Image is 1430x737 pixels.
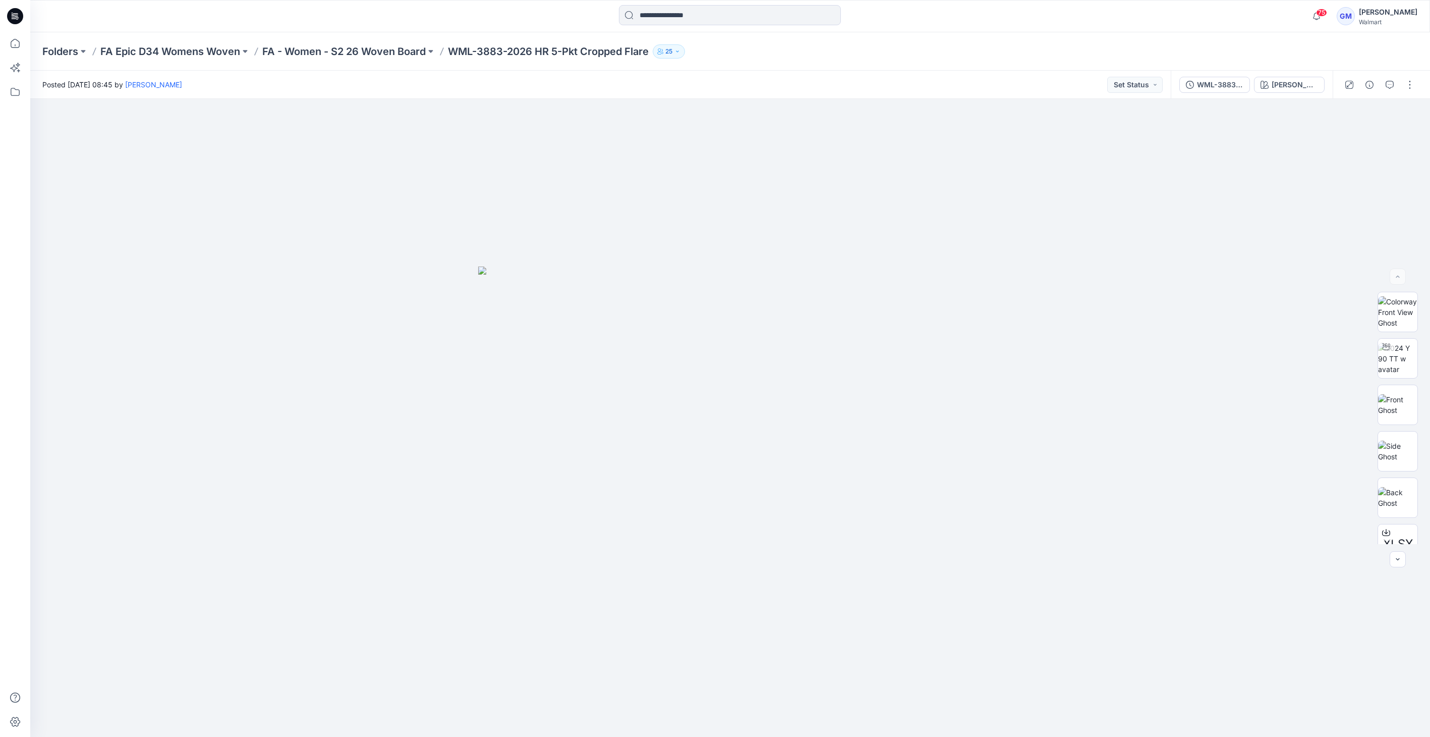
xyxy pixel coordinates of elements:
span: Posted [DATE] 08:45 by [42,79,182,90]
span: 75 [1316,9,1327,17]
img: Back Ghost [1378,487,1417,508]
img: 2024 Y 90 TT w avatar [1378,343,1417,375]
div: [PERSON_NAME] [1359,6,1417,18]
img: Colorway Front View Ghost [1378,296,1417,328]
div: WML-3883-2026 HR 5-Pkt Cropped Flare_Full Colorway [1197,79,1243,90]
img: eyJhbGciOiJIUzI1NiIsImtpZCI6IjAiLCJzbHQiOiJzZXMiLCJ0eXAiOiJKV1QifQ.eyJkYXRhIjp7InR5cGUiOiJzdG9yYW... [478,267,983,737]
span: XLSX [1383,535,1413,553]
img: Side Ghost [1378,441,1417,462]
p: WML-3883-2026 HR 5-Pkt Cropped Flare [448,44,649,59]
div: Walmart [1359,18,1417,26]
button: WML-3883-2026 HR 5-Pkt Cropped Flare_Full Colorway [1179,77,1250,93]
p: 25 [665,46,672,57]
a: FA Epic D34 Womens Woven [100,44,240,59]
a: [PERSON_NAME] [125,80,182,89]
a: FA - Women - S2 26 Woven Board [262,44,426,59]
button: 25 [653,44,685,59]
a: Folders [42,44,78,59]
div: [PERSON_NAME] [1272,79,1318,90]
button: Details [1361,77,1378,93]
div: GM [1337,7,1355,25]
img: Front Ghost [1378,394,1417,415]
button: [PERSON_NAME] [1254,77,1325,93]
